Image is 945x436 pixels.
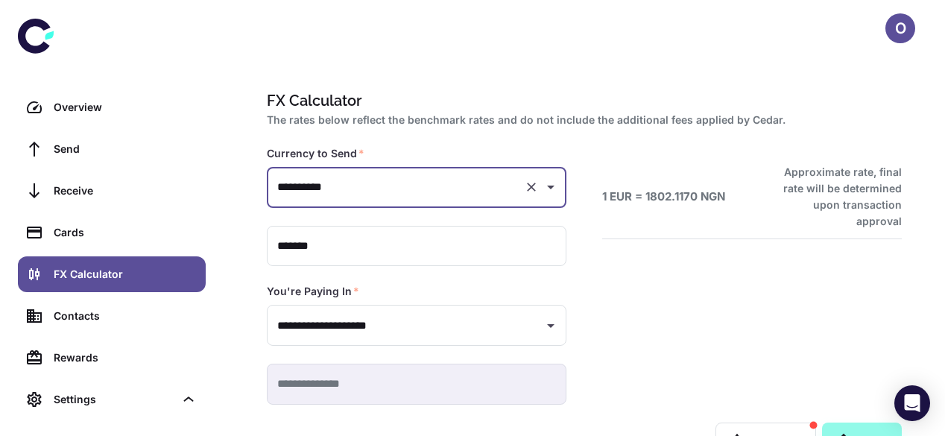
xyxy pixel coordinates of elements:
[54,350,197,366] div: Rewards
[18,173,206,209] a: Receive
[54,308,197,324] div: Contacts
[267,146,364,161] label: Currency to Send
[18,215,206,250] a: Cards
[521,177,542,198] button: Clear
[18,340,206,376] a: Rewards
[54,391,174,408] div: Settings
[54,141,197,157] div: Send
[54,183,197,199] div: Receive
[602,189,725,206] h6: 1 EUR = 1802.1170 NGN
[267,284,359,299] label: You're Paying In
[540,315,561,336] button: Open
[894,385,930,421] div: Open Intercom Messenger
[18,89,206,125] a: Overview
[267,89,896,112] h1: FX Calculator
[54,224,197,241] div: Cards
[18,298,206,334] a: Contacts
[767,164,902,230] h6: Approximate rate, final rate will be determined upon transaction approval
[54,266,197,282] div: FX Calculator
[540,177,561,198] button: Open
[18,382,206,417] div: Settings
[885,13,915,43] button: O
[18,131,206,167] a: Send
[54,99,197,116] div: Overview
[18,256,206,292] a: FX Calculator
